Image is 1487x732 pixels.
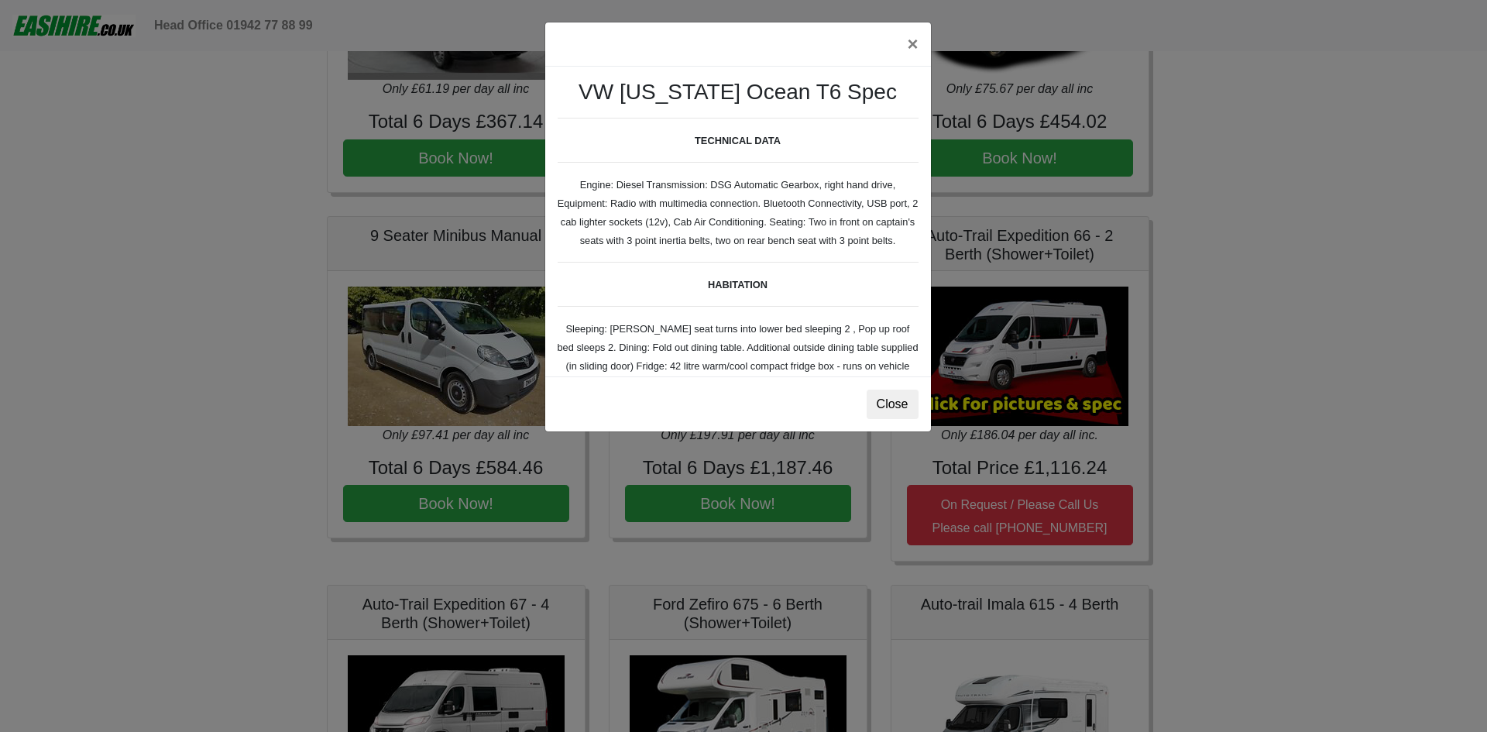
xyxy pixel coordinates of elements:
button: × [895,22,930,66]
button: Close [867,390,919,419]
h3: VW [US_STATE] Ocean T6 Spec [558,79,919,105]
b: HABITATION [708,279,768,290]
b: TECHNICAL DATA [695,135,781,146]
